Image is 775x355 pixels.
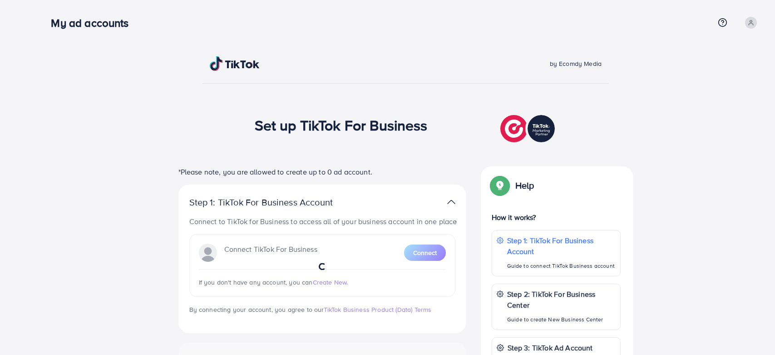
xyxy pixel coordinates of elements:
h1: Set up TikTok For Business [255,116,428,134]
h3: My ad accounts [51,16,136,30]
p: *Please note, you are allowed to create up to 0 ad account. [178,166,466,177]
p: Step 1: TikTok For Business Account [507,235,616,257]
p: Step 2: TikTok For Business Center [507,289,616,310]
img: TikTok partner [447,195,455,209]
span: by Ecomdy Media [550,59,602,68]
img: TikTok [210,56,260,71]
p: Guide to create New Business Center [507,314,616,325]
p: Help [515,180,534,191]
img: TikTok partner [500,113,557,145]
p: Step 3: TikTok Ad Account [508,342,593,353]
p: Guide to connect TikTok Business account [507,260,616,271]
p: Step 1: TikTok For Business Account [189,197,362,208]
img: Popup guide [492,177,508,194]
p: How it works? [492,212,621,223]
